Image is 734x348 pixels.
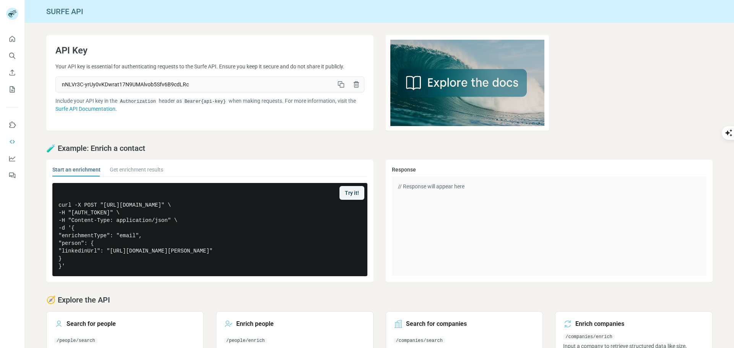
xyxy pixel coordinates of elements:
button: Search [6,49,18,63]
span: // Response will appear here [398,183,464,189]
button: Get enrichment results [110,166,163,176]
h1: API Key [55,44,364,57]
h3: Enrich people [236,319,274,329]
button: Enrich CSV [6,66,18,79]
p: Your API key is essential for authenticating requests to the Surfe API. Ensure you keep it secure... [55,63,364,70]
h3: Enrich companies [575,319,624,329]
code: Authorization [119,99,158,104]
h2: 🧪 Example: Enrich a contact [46,143,713,154]
code: Bearer {api-key} [183,99,227,104]
a: Surfe API Documentation [55,106,115,112]
button: Use Surfe on LinkedIn [6,118,18,132]
code: /people/search [54,338,97,343]
h3: Search for people [67,319,116,329]
span: nNLVr3C-yrUy0vKDwrat17N9UMAlvob5Sfv6B9cdLRc [56,78,333,91]
button: Dashboard [6,152,18,165]
pre: curl -X POST "[URL][DOMAIN_NAME]" \ -H "[AUTH_TOKEN]" \ -H "Content-Type: application/json" \ -d ... [52,183,367,276]
button: My lists [6,83,18,96]
h3: Response [392,166,707,173]
button: Try it! [339,186,364,200]
button: Feedback [6,168,18,182]
code: /people/enrich [224,338,267,343]
button: Use Surfe API [6,135,18,149]
div: Surfe API [25,6,734,17]
h2: 🧭 Explore the API [46,295,713,305]
code: /companies/enrich [563,334,614,340]
button: Start an enrichment [52,166,101,176]
span: Try it! [345,189,359,197]
code: /companies/search [394,338,445,343]
h3: Search for companies [406,319,467,329]
button: Quick start [6,32,18,46]
p: Include your API key in the header as when making requests. For more information, visit the . [55,97,364,113]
